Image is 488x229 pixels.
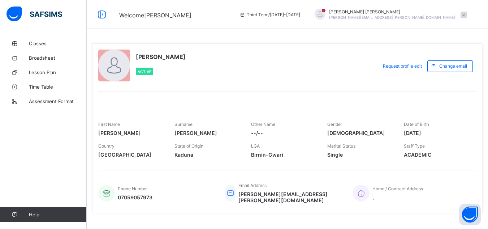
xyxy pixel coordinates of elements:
span: --/-- [251,130,316,136]
span: Help [29,212,86,217]
span: ACADEMIC [404,152,469,158]
span: Request profile edit [383,63,422,69]
span: Marital Status [327,143,355,149]
img: safsims [7,7,62,22]
div: OliverJude [307,9,471,21]
span: [PERSON_NAME] [PERSON_NAME] [329,9,455,14]
span: [GEOGRAPHIC_DATA] [98,152,164,158]
span: Email Address [238,183,267,188]
button: Open asap [459,204,481,225]
span: Welcome [PERSON_NAME] [119,12,191,19]
span: [PERSON_NAME] [174,130,240,136]
span: Other Name [251,122,275,127]
span: Staff Type [404,143,425,149]
span: Time Table [29,84,87,90]
span: Change email [439,63,467,69]
span: Surname [174,122,193,127]
span: [DEMOGRAPHIC_DATA] [327,130,393,136]
span: State of Origin [174,143,203,149]
span: Active [138,69,151,74]
span: session/term information [239,12,300,17]
span: [DATE] [404,130,469,136]
span: LGA [251,143,260,149]
span: [PERSON_NAME][EMAIL_ADDRESS][PERSON_NAME][DOMAIN_NAME] [329,15,455,20]
span: 07059057973 [118,194,152,200]
span: Home / Contract Address [372,186,423,191]
span: Country [98,143,115,149]
span: Lesson Plan [29,69,87,75]
span: [PERSON_NAME] [98,130,164,136]
span: Gender [327,122,342,127]
span: Date of Birth [404,122,429,127]
span: First Name [98,122,120,127]
span: Broadsheet [29,55,87,61]
span: Classes [29,41,87,46]
span: Phone Number [118,186,148,191]
span: , [372,194,423,200]
span: [PERSON_NAME] [136,53,186,60]
span: Kaduna [174,152,240,158]
span: Birnin-Gwari [251,152,316,158]
span: Assessment Format [29,98,87,104]
span: Single [327,152,393,158]
span: [PERSON_NAME][EMAIL_ADDRESS][PERSON_NAME][DOMAIN_NAME] [238,191,342,203]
